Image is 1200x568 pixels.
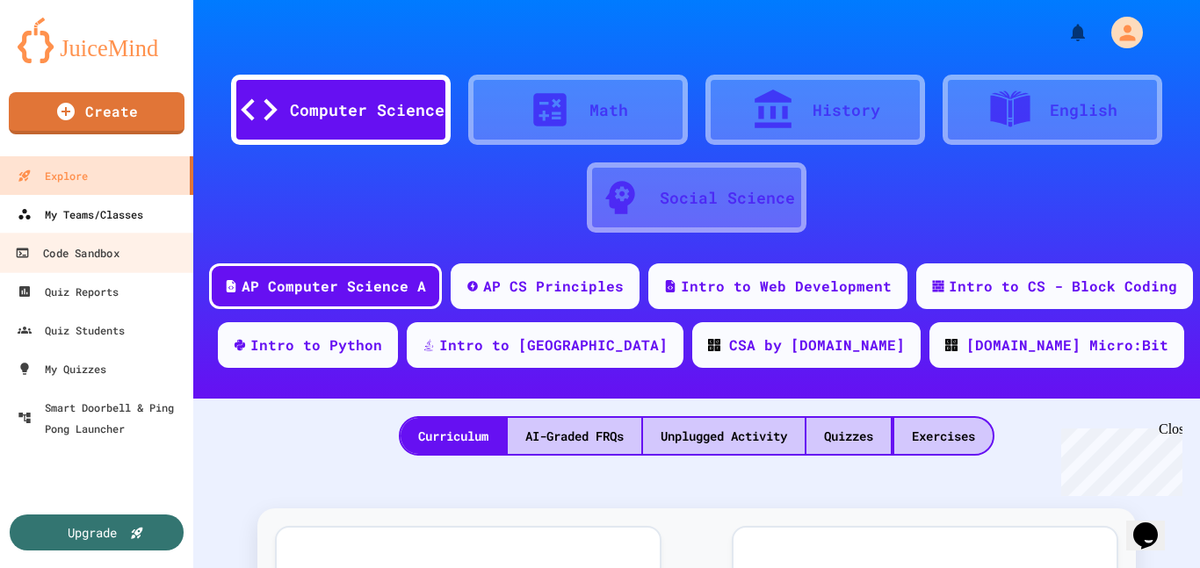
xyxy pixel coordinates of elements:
[18,165,88,186] div: Explore
[813,98,880,122] div: History
[18,397,186,439] div: Smart Doorbell & Ping Pong Launcher
[1093,12,1147,53] div: My Account
[250,334,382,356] div: Intro to Python
[729,334,905,356] div: CSA by [DOMAIN_NAME]
[18,18,176,63] img: logo-orange.svg
[589,98,628,122] div: Math
[18,281,119,302] div: Quiz Reports
[9,92,184,134] a: Create
[7,7,121,111] div: Chat with us now!Close
[1050,98,1117,122] div: English
[18,320,125,341] div: Quiz Students
[15,242,119,264] div: Code Sandbox
[966,334,1168,356] div: [DOMAIN_NAME] Micro:Bit
[1054,421,1182,496] iframe: chat widget
[949,276,1177,297] div: Intro to CS - Block Coding
[290,98,445,122] div: Computer Science
[1126,498,1182,550] iframe: chat widget
[401,418,506,454] div: Curriculum
[806,418,891,454] div: Quizzes
[894,418,993,454] div: Exercises
[643,418,805,454] div: Unplugged Activity
[681,276,892,297] div: Intro to Web Development
[708,339,720,351] img: CODE_logo_RGB.png
[945,339,958,351] img: CODE_logo_RGB.png
[18,204,143,225] div: My Teams/Classes
[508,418,641,454] div: AI-Graded FRQs
[1035,18,1093,47] div: My Notifications
[483,276,624,297] div: AP CS Principles
[660,186,795,210] div: Social Science
[68,523,117,542] div: Upgrade
[439,334,668,356] div: Intro to [GEOGRAPHIC_DATA]
[242,276,426,297] div: AP Computer Science A
[18,358,106,379] div: My Quizzes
